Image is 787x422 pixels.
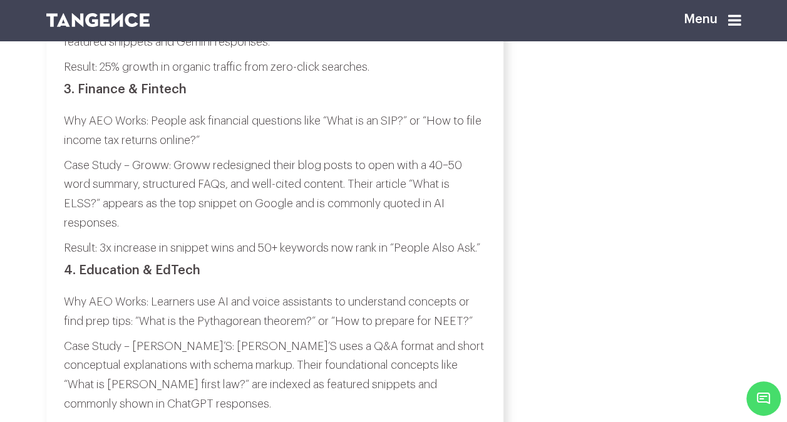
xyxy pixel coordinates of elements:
[746,381,781,416] span: Chat Widget
[64,156,486,232] p: Case Study – Groww: Groww redesigned their blog posts to open with a 40–50 word summary, structur...
[64,58,486,77] p: Result: 25% growth in organic traffic from zero-click searches.
[64,111,486,150] p: Why AEO Works: People ask financial questions like “What is an SIP?” or “How to file income tax r...
[64,239,486,258] p: Result: 3x increase in snippet wins and 50+ keywords now rank in “People Also Ask.”
[64,264,486,277] h3: 4. Education & EdTech
[46,13,150,27] img: logo SVG
[64,292,486,331] p: Why AEO Works: Learners use AI and voice assistants to understand concepts or find prep tips: “Wh...
[64,83,486,96] h3: 3. Finance & Fintech
[64,337,486,413] p: Case Study – [PERSON_NAME]’S: [PERSON_NAME]’S uses a Q&A format and short conceptual explanations...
